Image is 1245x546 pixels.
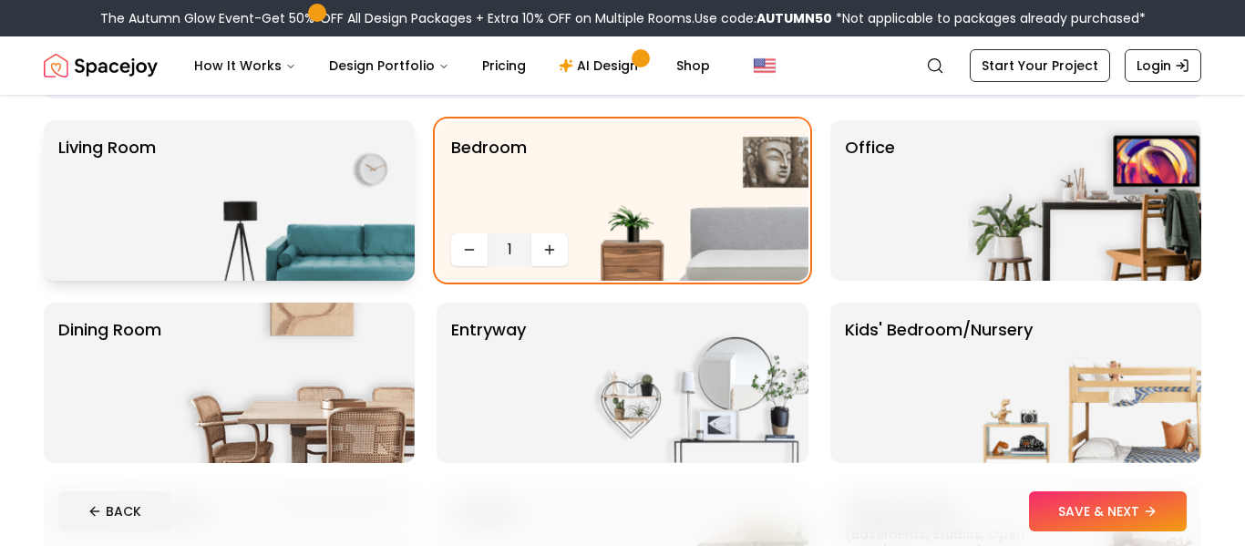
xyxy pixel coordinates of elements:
button: Design Portfolio [314,47,464,84]
p: Living Room [58,135,156,266]
img: Office [968,120,1201,281]
span: *Not applicable to packages already purchased* [832,9,1146,27]
p: Office [845,135,895,266]
button: How It Works [180,47,311,84]
a: Shop [662,47,725,84]
a: Login [1125,49,1201,82]
img: Living Room [181,120,415,281]
nav: Main [180,47,725,84]
img: entryway [575,303,808,463]
img: Kids' Bedroom/Nursery [968,303,1201,463]
b: AUTUMN50 [756,9,832,27]
img: Bedroom [575,120,808,281]
p: Dining Room [58,317,161,448]
a: Spacejoy [44,47,158,84]
button: Increase quantity [531,233,568,266]
a: Start Your Project [970,49,1110,82]
img: United States [754,55,776,77]
a: Pricing [468,47,540,84]
span: 1 [495,239,524,261]
a: AI Design [544,47,658,84]
p: Kids' Bedroom/Nursery [845,317,1033,448]
button: Decrease quantity [451,233,488,266]
nav: Global [44,36,1201,95]
button: BACK [58,491,170,531]
p: entryway [451,317,526,448]
img: Spacejoy Logo [44,47,158,84]
p: Bedroom [451,135,527,226]
div: The Autumn Glow Event-Get 50% OFF All Design Packages + Extra 10% OFF on Multiple Rooms. [100,9,1146,27]
button: SAVE & NEXT [1029,491,1187,531]
img: Dining Room [181,303,415,463]
span: Use code: [695,9,832,27]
